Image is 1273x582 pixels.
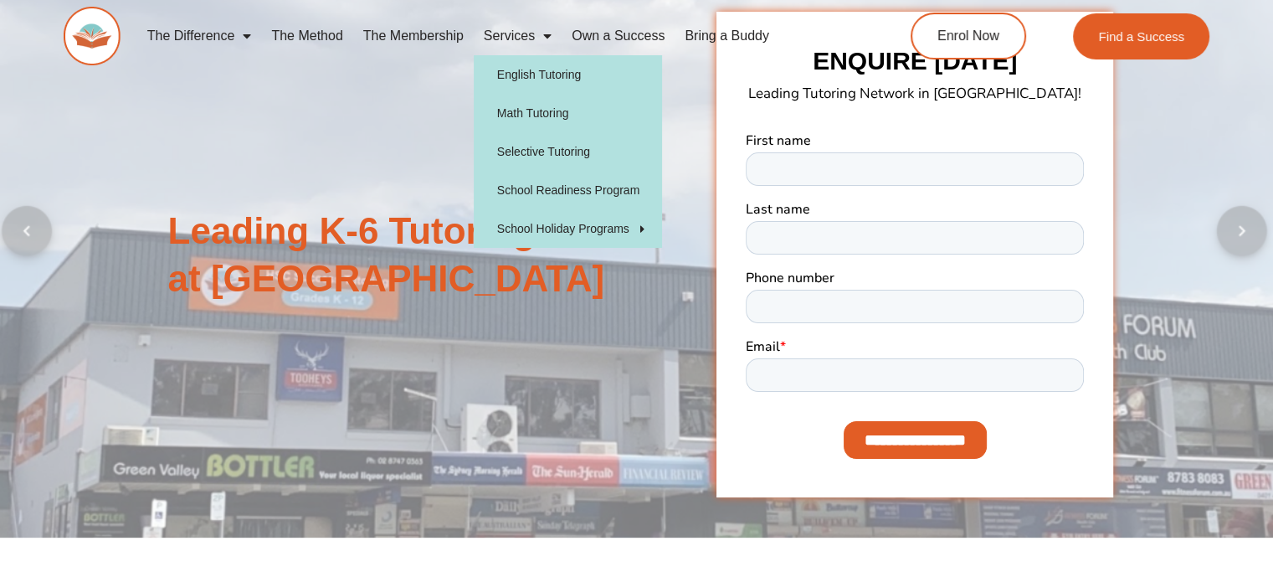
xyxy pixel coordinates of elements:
[474,55,662,94] a: English Tutoring
[353,17,474,55] a: The Membership
[562,17,675,55] a: Own a Success
[937,29,999,43] span: Enrol Now
[911,13,1026,59] a: Enrol Now
[474,171,662,209] a: School Readiness Program
[994,394,1273,582] iframe: Chat Widget
[474,94,662,132] a: Math Tutoring
[675,17,779,55] a: Bring a Buddy
[1073,13,1209,59] a: Find a Success
[474,55,662,248] ul: Services
[474,17,562,55] a: Services
[261,17,352,55] a: The Method
[137,17,845,55] nav: Menu
[137,17,262,55] a: The Difference
[712,80,1117,107] p: Leading Tutoring Network in [GEOGRAPHIC_DATA]!
[746,132,1084,473] iframe: Form 0
[168,207,709,302] h2: Leading K-6 Tutoring at [GEOGRAPHIC_DATA]
[1098,30,1184,43] span: Find a Success
[474,132,662,171] a: Selective Tutoring
[474,209,662,248] a: School Holiday Programs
